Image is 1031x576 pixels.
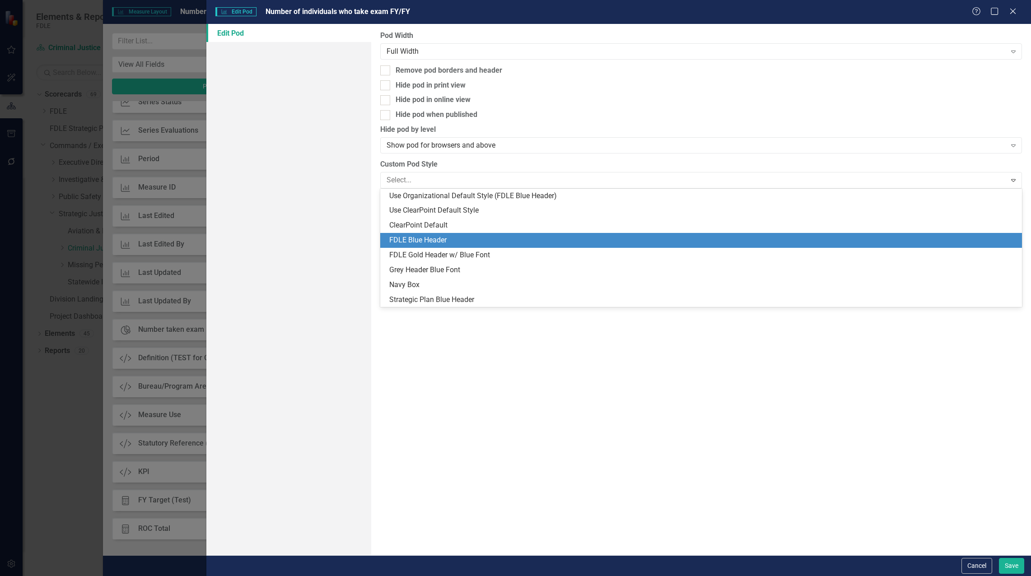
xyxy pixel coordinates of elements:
[266,7,410,16] span: Number of individuals who take exam FY/FY
[380,125,1022,135] label: Hide pod by level
[206,24,371,42] a: Edit Pod
[389,205,1017,216] div: Use ClearPoint Default Style
[380,159,1022,170] label: Custom Pod Style
[396,80,466,91] div: Hide pod in print view
[389,280,1017,290] div: Navy Box
[396,95,471,105] div: Hide pod in online view
[961,558,992,574] button: Cancel
[215,7,257,16] span: Edit Pod
[387,140,1006,151] div: Show pod for browsers and above
[389,295,1017,305] div: Strategic Plan Blue Header
[389,191,1017,201] div: Use Organizational Default Style (FDLE Blue Header)
[396,65,502,76] div: Remove pod borders and header
[389,220,1017,231] div: ClearPoint Default
[380,31,1022,41] label: Pod Width
[389,265,1017,275] div: Grey Header Blue Font
[999,558,1024,574] button: Save
[389,235,1017,246] div: FDLE Blue Header
[396,110,477,120] div: Hide pod when published
[389,250,1017,260] div: FDLE Gold Header w/ Blue Font
[387,46,1006,56] div: Full Width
